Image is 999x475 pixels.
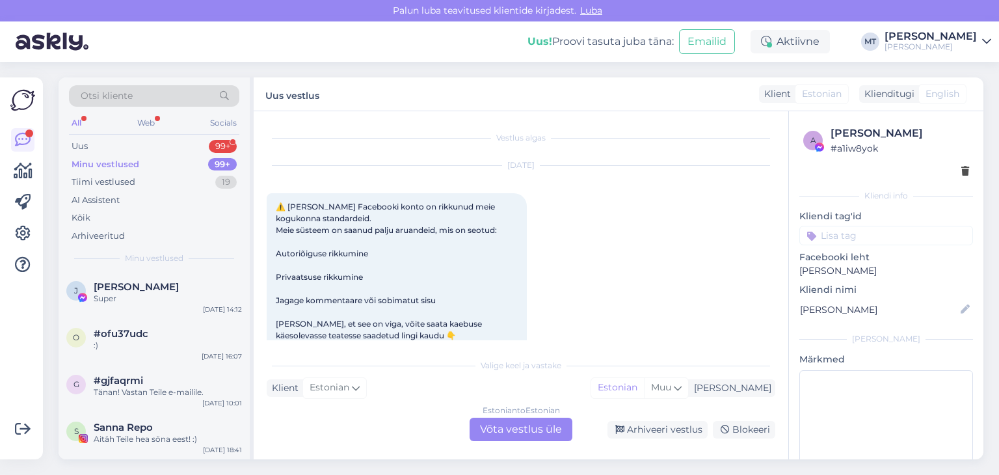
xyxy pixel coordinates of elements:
div: 99+ [209,140,237,153]
div: Valige keel ja vastake [267,360,775,372]
div: 19 [215,176,237,189]
div: Klient [267,381,299,395]
div: Kõik [72,211,90,224]
span: #ofu37udc [94,328,148,340]
span: J [74,286,78,295]
p: Kliendi nimi [799,283,973,297]
div: [DATE] [267,159,775,171]
div: [DATE] 16:07 [202,351,242,361]
input: Lisa nimi [800,303,958,317]
div: # a1iw8yok [831,141,969,156]
span: Otsi kliente [81,89,133,103]
span: S [74,426,79,436]
div: MT [861,33,879,51]
div: Super [94,293,242,305]
span: Estonian [802,87,842,101]
div: Arhiveeritud [72,230,125,243]
span: a [810,135,816,145]
div: All [69,115,84,131]
div: [DATE] 14:12 [203,305,242,314]
div: Klienditugi [859,87,914,101]
div: [DATE] 18:41 [203,445,242,455]
div: Vestlus algas [267,132,775,144]
div: Aitäh Teile hea sõna eest! :) [94,433,242,445]
p: Märkmed [799,353,973,366]
div: Minu vestlused [72,158,139,171]
span: ⚠️ [PERSON_NAME] Facebooki konto on rikkunud meie kogukonna standardeid. Meie süsteem on saanud p... [276,202,497,375]
p: Kliendi tag'id [799,210,973,223]
div: Arhiveeri vestlus [607,421,708,439]
div: Aktiivne [751,30,830,53]
div: [PERSON_NAME] [831,126,969,141]
div: Tänan! Vastan Teile e-mailile. [94,387,242,398]
div: :) [94,340,242,351]
span: Sanna Repo [94,422,153,433]
div: [DATE] 10:01 [202,398,242,408]
div: Klient [759,87,791,101]
span: Muu [651,381,671,393]
a: [PERSON_NAME][PERSON_NAME] [885,31,991,52]
p: [PERSON_NAME] [799,264,973,278]
span: o [73,332,79,342]
b: Uus! [527,35,552,47]
span: g [73,379,79,389]
div: Uus [72,140,88,153]
label: Uus vestlus [265,85,319,103]
div: Võta vestlus üle [470,418,572,441]
div: Kliendi info [799,190,973,202]
span: Luba [576,5,606,16]
p: Facebooki leht [799,251,973,264]
div: AI Assistent [72,194,120,207]
img: Askly Logo [10,88,35,113]
div: [PERSON_NAME] [885,31,977,42]
span: #gjfaqrmi [94,375,143,387]
div: Tiimi vestlused [72,176,135,189]
span: Estonian [310,381,349,395]
div: Estonian [591,378,644,398]
div: [PERSON_NAME] [885,42,977,52]
div: 99+ [208,158,237,171]
div: Estonian to Estonian [483,405,560,416]
input: Lisa tag [799,226,973,245]
button: Emailid [679,29,735,54]
span: Jane Kodar [94,281,179,293]
div: Web [135,115,157,131]
span: English [926,87,959,101]
div: [PERSON_NAME] [799,333,973,345]
div: [PERSON_NAME] [689,381,771,395]
span: Minu vestlused [125,252,183,264]
div: Proovi tasuta juba täna: [527,34,674,49]
div: Blokeeri [713,421,775,439]
div: Socials [207,115,239,131]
